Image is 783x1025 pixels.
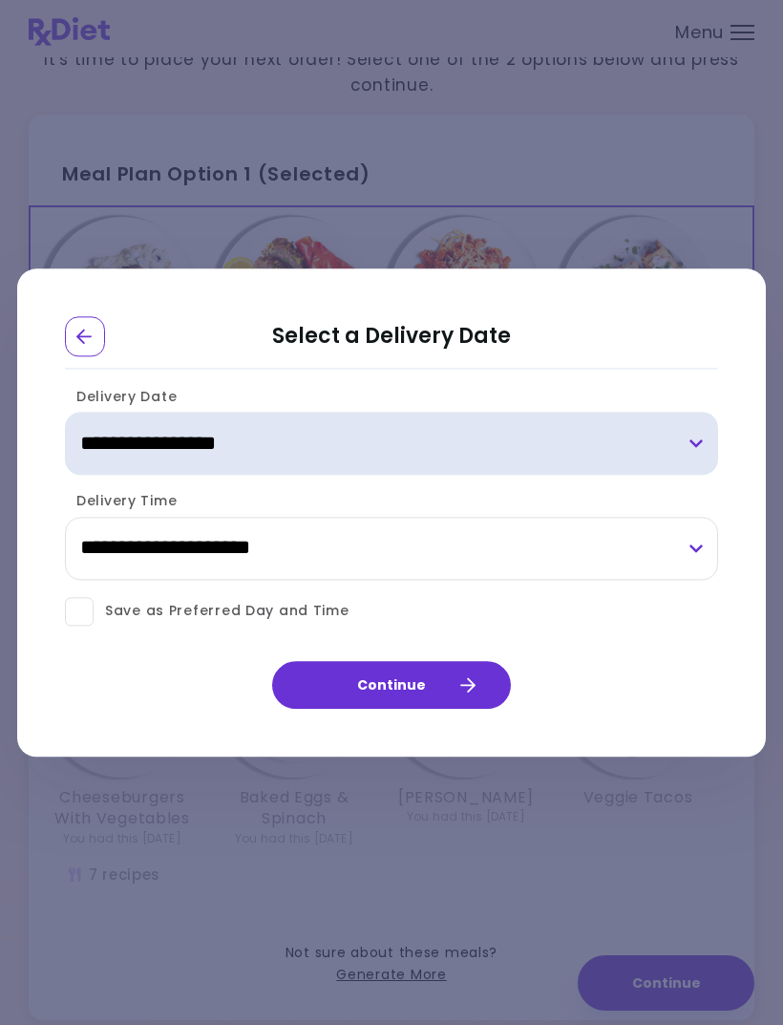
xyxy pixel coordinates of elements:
span: Save as Preferred Day and Time [94,600,349,624]
button: Continue [272,661,511,709]
label: Delivery Time [65,492,177,511]
label: Delivery Date [65,387,177,406]
h2: Select a Delivery Date [65,316,718,369]
div: Go Back [65,316,105,356]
